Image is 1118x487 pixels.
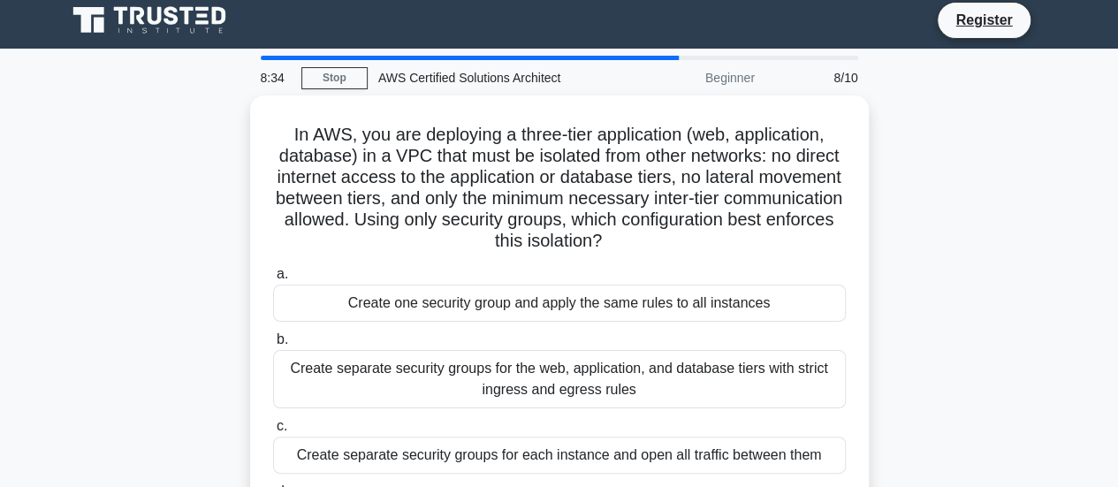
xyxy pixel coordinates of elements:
[765,60,869,95] div: 8/10
[277,331,288,346] span: b.
[273,437,846,474] div: Create separate security groups for each instance and open all traffic between them
[368,60,611,95] div: AWS Certified Solutions Architect
[277,418,287,433] span: c.
[273,285,846,322] div: Create one security group and apply the same rules to all instances
[271,124,848,253] h5: In AWS, you are deploying a three-tier application (web, application, database) in a VPC that mus...
[945,9,1023,31] a: Register
[277,266,288,281] span: a.
[250,60,301,95] div: 8:34
[301,67,368,89] a: Stop
[611,60,765,95] div: Beginner
[273,350,846,408] div: Create separate security groups for the web, application, and database tiers with strict ingress ...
